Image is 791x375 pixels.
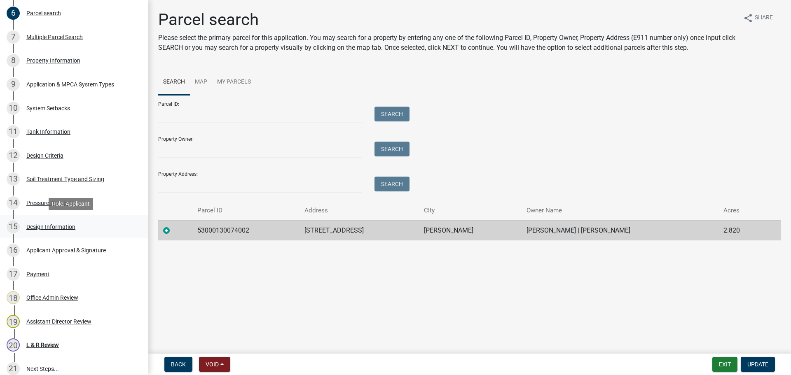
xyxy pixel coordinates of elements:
h1: Parcel search [158,10,737,30]
th: Address [300,201,419,220]
div: 6 [7,7,20,20]
a: Map [190,69,212,95]
span: Share [755,13,773,23]
div: System Setbacks [26,105,70,111]
div: Assistant Director Review [26,319,91,324]
div: Office Admin Review [26,295,78,300]
div: Parcel search [26,10,61,16]
button: Search [374,107,410,121]
div: 8 [7,54,20,67]
div: 15 [7,220,20,233]
div: Design Criteria [26,153,63,158]
button: Update [741,357,775,372]
div: 14 [7,196,20,210]
a: My Parcels [212,69,256,95]
th: Parcel ID [192,201,299,220]
td: [PERSON_NAME] [419,220,522,240]
th: City [419,201,522,220]
i: share [743,13,753,23]
div: 12 [7,149,20,162]
td: [STREET_ADDRESS] [300,220,419,240]
div: Soil Treatment Type and Sizing [26,176,104,182]
div: L & R Review [26,342,59,348]
div: 13 [7,172,20,186]
button: shareShare [737,10,779,26]
button: Search [374,142,410,156]
button: Back [164,357,192,372]
div: 10 [7,102,20,115]
div: Application & MPCA System Types [26,82,114,87]
div: Applicant Approval & Signature [26,247,106,253]
div: 19 [7,315,20,328]
a: Search [158,69,190,95]
div: 18 [7,291,20,304]
button: Exit [712,357,737,372]
div: Pressure Distribution [26,200,80,206]
button: Search [374,177,410,191]
div: 16 [7,244,20,257]
div: Role: Applicant [49,198,93,210]
div: 9 [7,78,20,91]
th: Owner Name [522,201,718,220]
div: Multiple Parcel Search [26,34,83,40]
span: Void [206,361,219,368]
td: [PERSON_NAME] | [PERSON_NAME] [522,220,718,240]
div: 20 [7,338,20,352]
td: 53000130074002 [192,220,299,240]
div: Property Information [26,58,80,63]
div: 17 [7,268,20,281]
th: Acres [718,201,764,220]
div: 11 [7,125,20,138]
div: 7 [7,30,20,44]
button: Void [199,357,230,372]
div: Design Information [26,224,75,230]
p: Please select the primary parcel for this application. You may search for a property by entering ... [158,33,737,53]
span: Back [171,361,186,368]
div: Tank Information [26,129,70,135]
td: 2.820 [718,220,764,240]
div: Payment [26,271,49,277]
span: Update [747,361,768,368]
